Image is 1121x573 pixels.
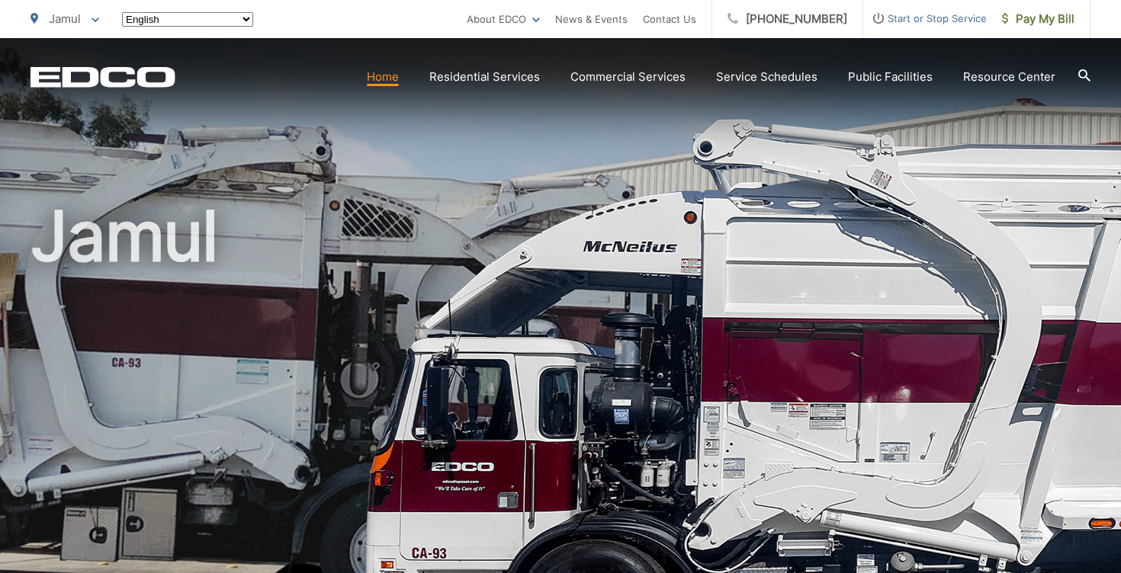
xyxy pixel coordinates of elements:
[122,12,253,27] select: Select a language
[31,66,175,88] a: EDCD logo. Return to the homepage.
[1002,10,1074,28] span: Pay My Bill
[467,10,540,28] a: About EDCO
[429,68,540,86] a: Residential Services
[570,68,686,86] a: Commercial Services
[963,68,1055,86] a: Resource Center
[716,68,817,86] a: Service Schedules
[555,10,628,28] a: News & Events
[367,68,399,86] a: Home
[643,10,696,28] a: Contact Us
[848,68,933,86] a: Public Facilities
[49,11,81,26] span: Jamul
